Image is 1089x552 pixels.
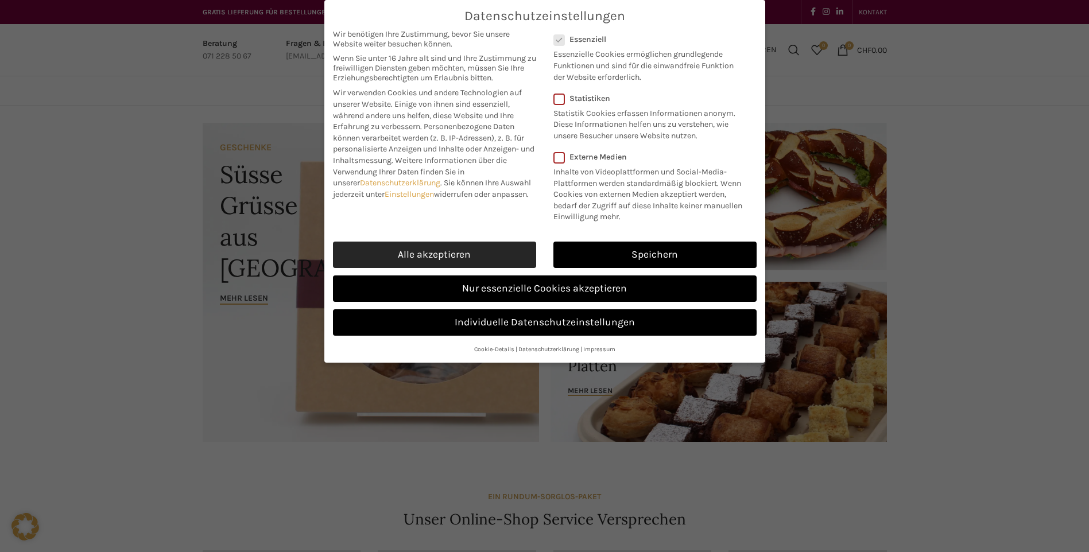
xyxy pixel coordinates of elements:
[333,275,757,302] a: Nur essenzielle Cookies akzeptieren
[518,345,579,353] a: Datenschutzerklärung
[333,122,534,165] span: Personenbezogene Daten können verarbeitet werden (z. B. IP-Adressen), z. B. für personalisierte A...
[553,94,742,103] label: Statistiken
[553,103,742,142] p: Statistik Cookies erfassen Informationen anonym. Diese Informationen helfen uns zu verstehen, wie...
[474,345,514,353] a: Cookie-Details
[333,178,531,199] span: Sie können Ihre Auswahl jederzeit unter widerrufen oder anpassen.
[553,242,757,268] a: Speichern
[333,242,536,268] a: Alle akzeptieren
[464,9,625,24] span: Datenschutzeinstellungen
[553,44,742,83] p: Essenzielle Cookies ermöglichen grundlegende Funktionen und sind für die einwandfreie Funktion de...
[553,162,749,223] p: Inhalte von Videoplattformen und Social-Media-Plattformen werden standardmäßig blockiert. Wenn Co...
[385,189,434,199] a: Einstellungen
[553,34,742,44] label: Essenziell
[333,156,507,188] span: Weitere Informationen über die Verwendung Ihrer Daten finden Sie in unserer .
[583,345,615,353] a: Impressum
[333,88,522,131] span: Wir verwenden Cookies und andere Technologien auf unserer Website. Einige von ihnen sind essenzie...
[333,309,757,336] a: Individuelle Datenschutzeinstellungen
[553,152,749,162] label: Externe Medien
[360,178,440,188] a: Datenschutzerklärung
[333,29,536,49] span: Wir benötigen Ihre Zustimmung, bevor Sie unsere Website weiter besuchen können.
[333,53,536,83] span: Wenn Sie unter 16 Jahre alt sind und Ihre Zustimmung zu freiwilligen Diensten geben möchten, müss...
